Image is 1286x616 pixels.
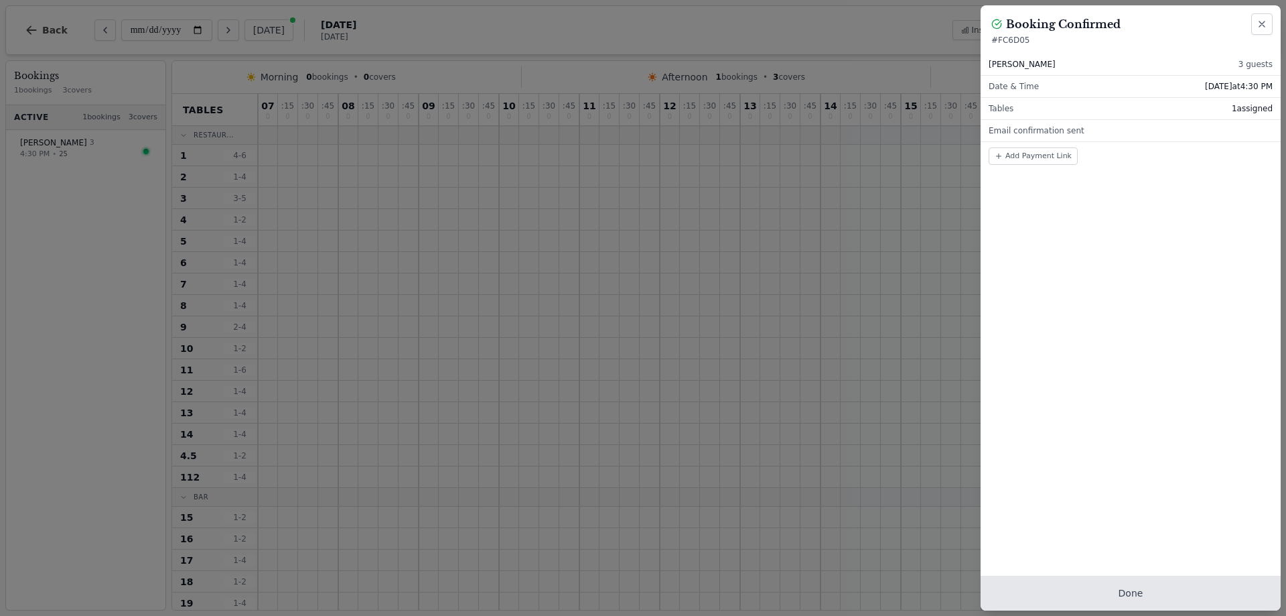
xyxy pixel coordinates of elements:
[1205,81,1273,92] span: [DATE] at 4:30 PM
[989,59,1056,70] span: [PERSON_NAME]
[1006,16,1121,32] h2: Booking Confirmed
[989,147,1078,165] button: Add Payment Link
[981,120,1281,141] div: Email confirmation sent
[981,576,1281,611] button: Done
[1238,59,1273,70] span: 3 guests
[1232,103,1273,114] span: 1 assigned
[989,103,1013,114] span: Tables
[989,81,1039,92] span: Date & Time
[991,35,1270,46] p: # FC6D05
